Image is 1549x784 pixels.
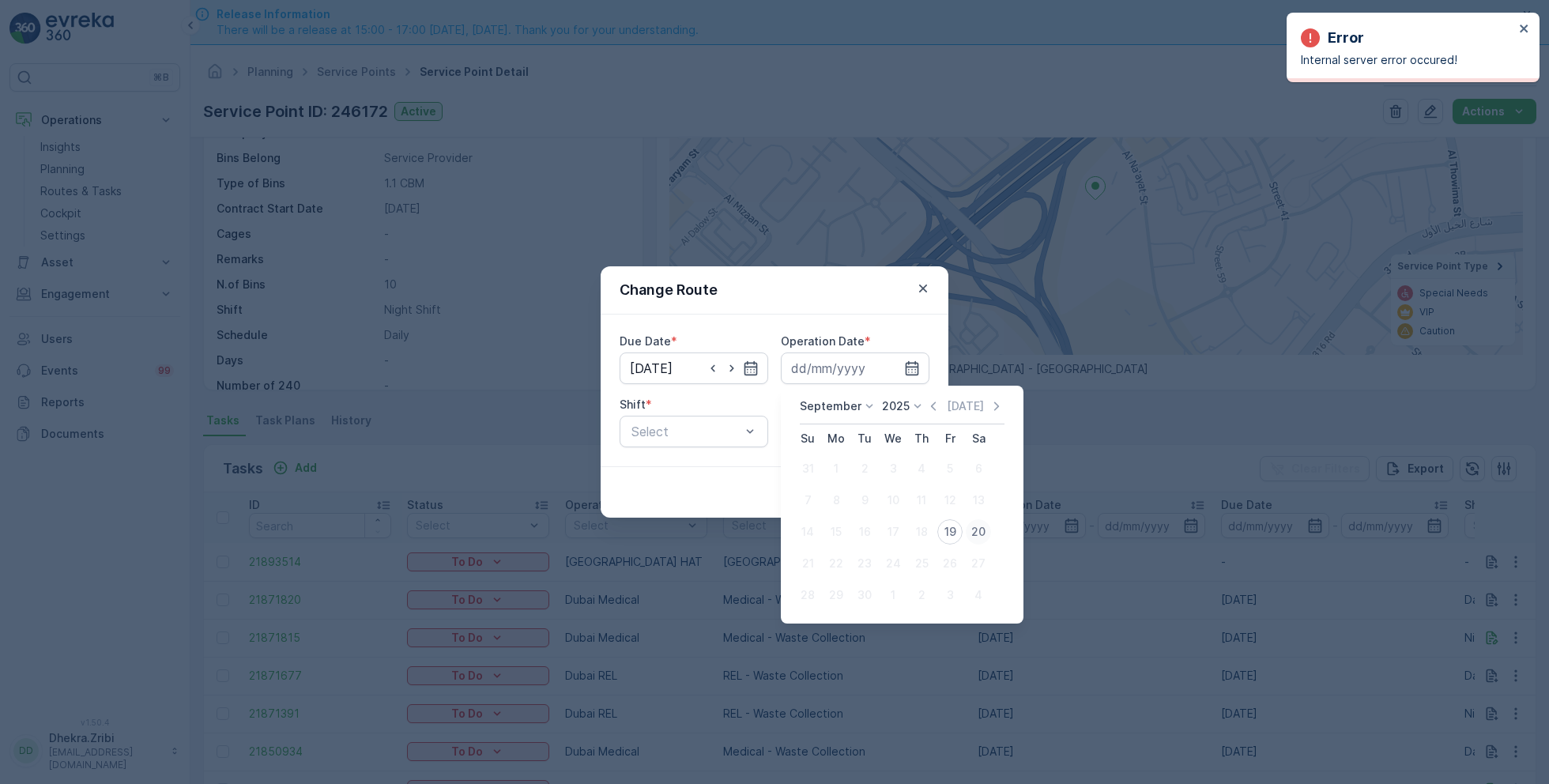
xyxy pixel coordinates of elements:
[909,551,934,576] div: 25
[781,352,929,384] input: dd/mm/yyyy
[620,334,671,348] label: Due Date
[793,424,822,453] th: Sunday
[823,488,849,513] div: 8
[880,456,906,481] div: 3
[936,424,964,453] th: Friday
[937,488,963,513] div: 12
[964,424,993,453] th: Saturday
[852,488,877,513] div: 9
[823,582,849,608] div: 29
[937,456,963,481] div: 5
[852,519,877,545] div: 16
[947,398,984,414] p: [DATE]
[850,424,879,453] th: Tuesday
[1301,52,1514,68] p: Internal server error occured!
[882,398,910,414] p: 2025
[800,398,861,414] p: September
[631,422,741,441] p: Select
[852,551,877,576] div: 23
[880,551,906,576] div: 24
[620,279,718,301] p: Change Route
[1328,27,1364,49] p: Error
[937,519,963,545] div: 19
[880,582,906,608] div: 1
[852,582,877,608] div: 30
[907,424,936,453] th: Thursday
[795,456,820,481] div: 31
[795,551,820,576] div: 21
[909,456,934,481] div: 4
[823,456,849,481] div: 1
[795,582,820,608] div: 28
[966,488,991,513] div: 13
[937,582,963,608] div: 3
[966,582,991,608] div: 4
[880,488,906,513] div: 10
[823,519,849,545] div: 15
[620,398,646,411] label: Shift
[852,456,877,481] div: 2
[879,424,907,453] th: Wednesday
[795,488,820,513] div: 7
[966,551,991,576] div: 27
[823,551,849,576] div: 22
[1519,22,1530,37] button: close
[781,334,865,348] label: Operation Date
[937,551,963,576] div: 26
[822,424,850,453] th: Monday
[909,582,934,608] div: 2
[795,519,820,545] div: 14
[966,456,991,481] div: 6
[880,519,906,545] div: 17
[909,488,934,513] div: 11
[620,352,768,384] input: dd/mm/yyyy
[909,519,934,545] div: 18
[966,519,991,545] div: 20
